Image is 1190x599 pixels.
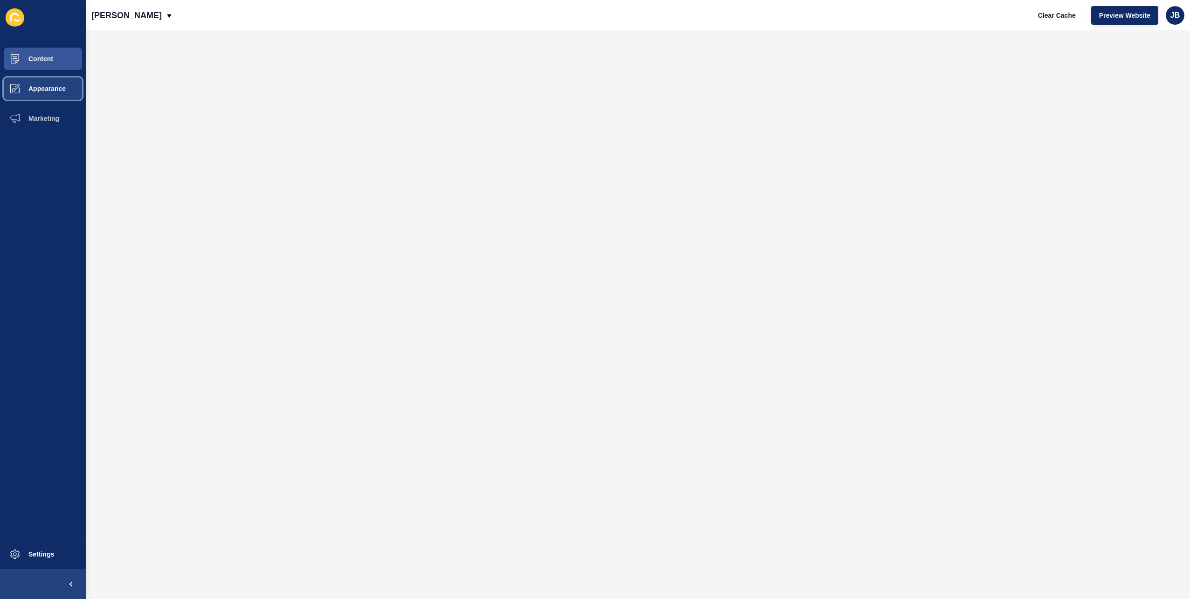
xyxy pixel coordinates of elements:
[91,4,162,27] p: [PERSON_NAME]
[1099,11,1150,20] span: Preview Website
[1091,6,1158,25] button: Preview Website
[1170,11,1180,20] span: JB
[1038,11,1076,20] span: Clear Cache
[1030,6,1084,25] button: Clear Cache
